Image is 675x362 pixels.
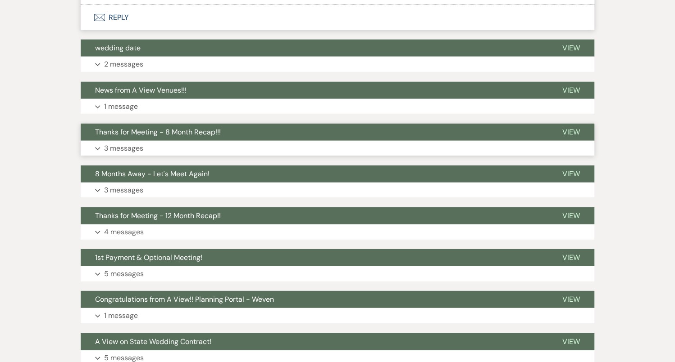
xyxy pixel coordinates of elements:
button: Reply [81,5,594,30]
span: View [562,169,580,179]
button: 3 messages [81,183,594,198]
span: A View on State Wedding Contract! [95,337,211,346]
button: News from A View Venues!!! [81,82,548,99]
p: 2 messages [104,58,143,70]
span: View [562,253,580,262]
button: Congratulations from A View!! Planning Portal - Weven [81,291,548,308]
span: View [562,295,580,304]
button: View [548,249,594,266]
p: 5 messages [104,268,144,280]
button: A View on State Wedding Contract! [81,333,548,350]
span: 1st Payment & Optional Meeting! [95,253,202,262]
button: wedding date [81,40,548,57]
button: 1 message [81,99,594,114]
span: Thanks for Meeting - 12 Month Recap!! [95,211,221,220]
button: View [548,40,594,57]
p: 4 messages [104,226,144,238]
button: View [548,291,594,308]
button: 4 messages [81,224,594,240]
button: 3 messages [81,141,594,156]
span: News from A View Venues!!! [95,85,187,95]
p: 1 message [104,101,138,112]
button: 8 Months Away - Let's Meet Again! [81,165,548,183]
span: Thanks for Meeting - 8 Month Recap!!! [95,127,221,137]
button: 5 messages [81,266,594,282]
p: 3 messages [104,184,143,196]
span: View [562,127,580,137]
p: 3 messages [104,143,143,154]
button: View [548,333,594,350]
span: 8 Months Away - Let's Meet Again! [95,169,210,179]
button: 1st Payment & Optional Meeting! [81,249,548,266]
span: View [562,337,580,346]
button: View [548,82,594,99]
button: 2 messages [81,57,594,72]
button: View [548,165,594,183]
button: Thanks for Meeting - 12 Month Recap!! [81,207,548,224]
span: wedding date [95,43,141,53]
span: View [562,211,580,220]
button: View [548,124,594,141]
span: Congratulations from A View!! Planning Portal - Weven [95,295,274,304]
span: View [562,85,580,95]
button: View [548,207,594,224]
button: Thanks for Meeting - 8 Month Recap!!! [81,124,548,141]
p: 1 message [104,310,138,322]
span: View [562,43,580,53]
button: 1 message [81,308,594,323]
